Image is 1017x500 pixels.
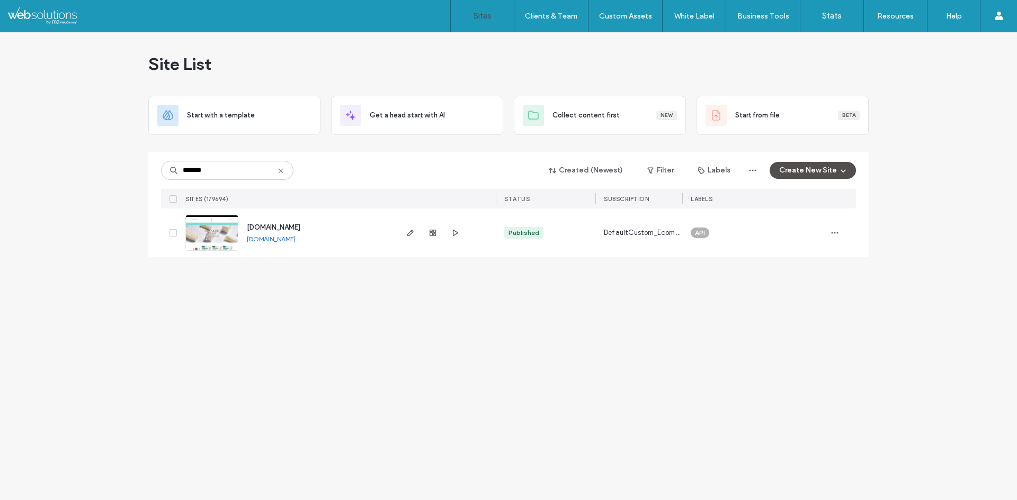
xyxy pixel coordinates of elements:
[697,96,869,135] div: Start from fileBeta
[674,12,715,21] label: White Label
[637,162,684,179] button: Filter
[838,111,860,120] div: Beta
[770,162,856,179] button: Create New Site
[735,110,780,121] span: Start from file
[656,111,677,120] div: New
[148,53,211,75] span: Site List
[695,228,705,238] span: API
[552,110,620,121] span: Collect content first
[604,195,649,203] span: SUBSCRIPTION
[370,110,445,121] span: Get a head start with AI
[247,235,296,243] a: [DOMAIN_NAME]
[24,7,46,17] span: Help
[331,96,503,135] div: Get a head start with AI
[185,195,228,203] span: SITES (1/9694)
[540,162,632,179] button: Created (Newest)
[508,228,539,238] div: Published
[474,11,492,21] label: Sites
[504,195,530,203] span: STATUS
[946,12,962,21] label: Help
[737,12,789,21] label: Business Tools
[691,195,712,203] span: LABELS
[514,96,686,135] div: Collect content firstNew
[148,96,320,135] div: Start with a template
[187,110,255,121] span: Start with a template
[822,11,842,21] label: Stats
[247,223,300,231] a: [DOMAIN_NAME]
[877,12,914,21] label: Resources
[604,228,682,238] span: DefaultCustom_Ecom_Advanced
[525,12,577,21] label: Clients & Team
[599,12,652,21] label: Custom Assets
[689,162,740,179] button: Labels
